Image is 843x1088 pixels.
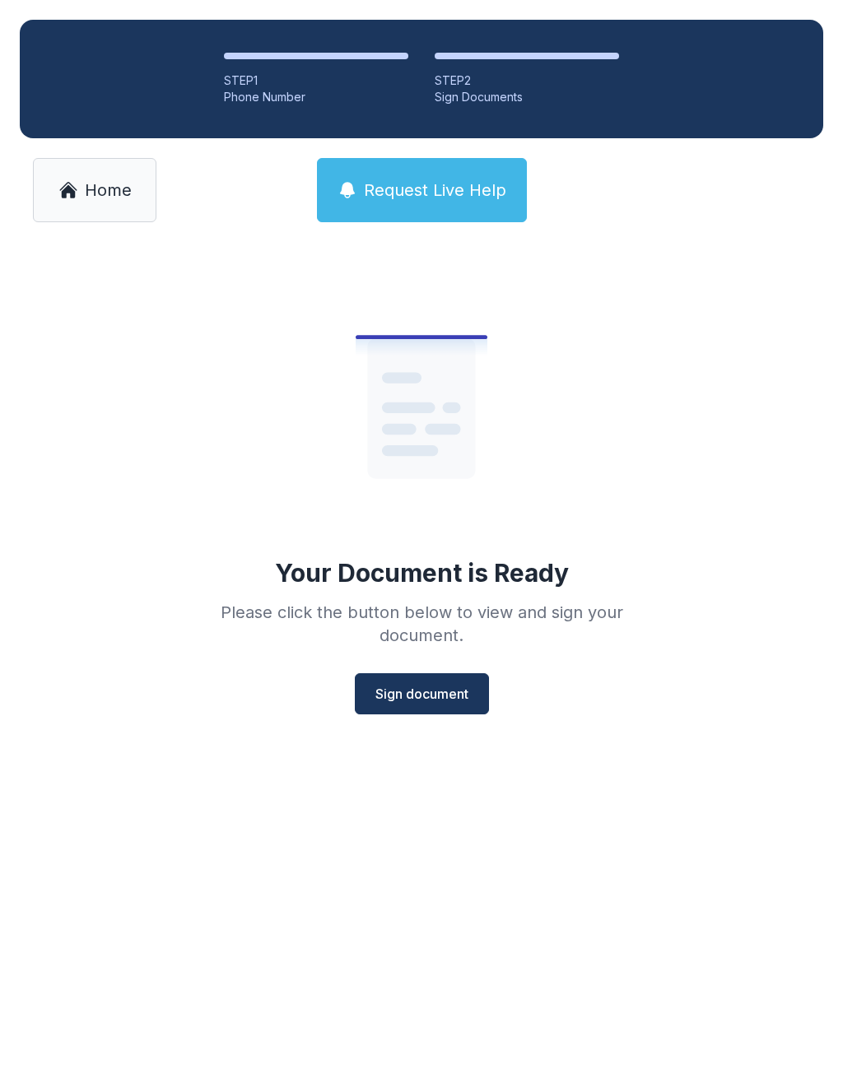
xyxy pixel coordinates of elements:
[224,89,408,105] div: Phone Number
[184,601,659,647] div: Please click the button below to view and sign your document.
[375,684,468,704] span: Sign document
[275,558,569,588] div: Your Document is Ready
[435,72,619,89] div: STEP 2
[85,179,132,202] span: Home
[435,89,619,105] div: Sign Documents
[224,72,408,89] div: STEP 1
[364,179,506,202] span: Request Live Help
